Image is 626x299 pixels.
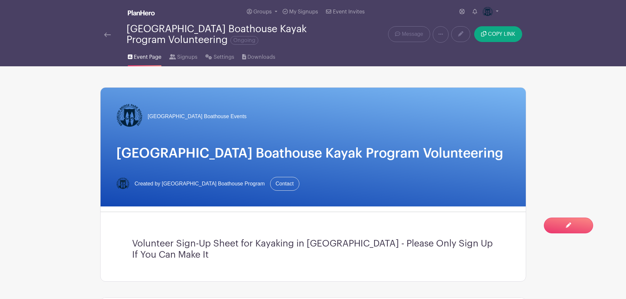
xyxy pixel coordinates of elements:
[116,177,129,190] img: Logo-Title.png
[205,45,234,66] a: Settings
[128,45,161,66] a: Event Page
[128,10,155,15] img: logo_white-6c42ec7e38ccf1d336a20a19083b03d10ae64f83f12c07503d8b9e83406b4c7d.svg
[116,103,143,130] img: Logo-Title.png
[333,9,365,14] span: Event Invites
[135,180,265,188] span: Created by [GEOGRAPHIC_DATA] Boathouse Program
[104,32,111,37] img: back-arrow-29a5d9b10d5bd6ae65dc969a981735edf675c4d7a1fe02e03b50dbd4ba3cdb55.svg
[169,45,197,66] a: Signups
[474,26,522,42] button: COPY LINK
[116,145,510,161] h1: [GEOGRAPHIC_DATA] Boathouse Kayak Program Volunteering
[402,30,423,38] span: Message
[132,238,494,260] h3: Volunteer Sign-Up Sheet for Kayaking in [GEOGRAPHIC_DATA] - Please Only Sign Up If You Can Make It
[482,7,493,17] img: Logo-Title.png
[253,9,272,14] span: Groups
[242,45,275,66] a: Downloads
[127,24,339,45] div: [GEOGRAPHIC_DATA] Boathouse Kayak Program Volunteering
[148,113,247,120] span: [GEOGRAPHIC_DATA] Boathouse Events
[214,53,234,61] span: Settings
[134,53,161,61] span: Event Page
[270,177,299,191] a: Contact
[247,53,275,61] span: Downloads
[177,53,197,61] span: Signups
[289,9,318,14] span: My Signups
[488,32,515,37] span: COPY LINK
[388,26,430,42] a: Message
[230,36,258,45] span: Ongoing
